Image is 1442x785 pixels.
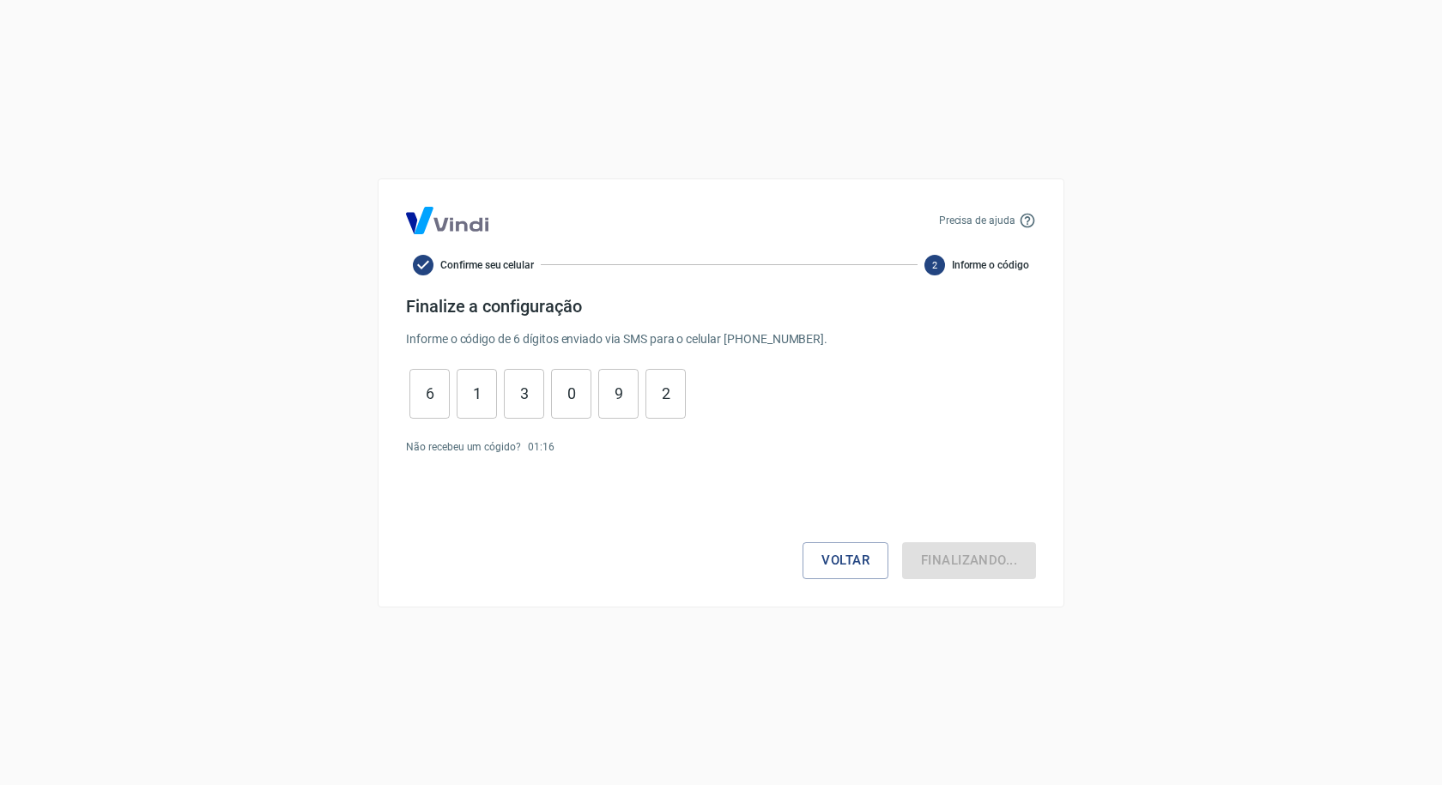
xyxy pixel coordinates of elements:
[932,259,937,270] text: 2
[528,439,554,455] p: 01 : 16
[803,542,888,578] button: Voltar
[406,439,521,455] p: Não recebeu um cógido?
[952,257,1029,273] span: Informe o código
[406,207,488,234] img: Logo Vind
[939,213,1015,228] p: Precisa de ajuda
[406,296,1036,317] h4: Finalize a configuração
[440,257,534,273] span: Confirme seu celular
[406,330,1036,348] p: Informe o código de 6 dígitos enviado via SMS para o celular [PHONE_NUMBER] .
